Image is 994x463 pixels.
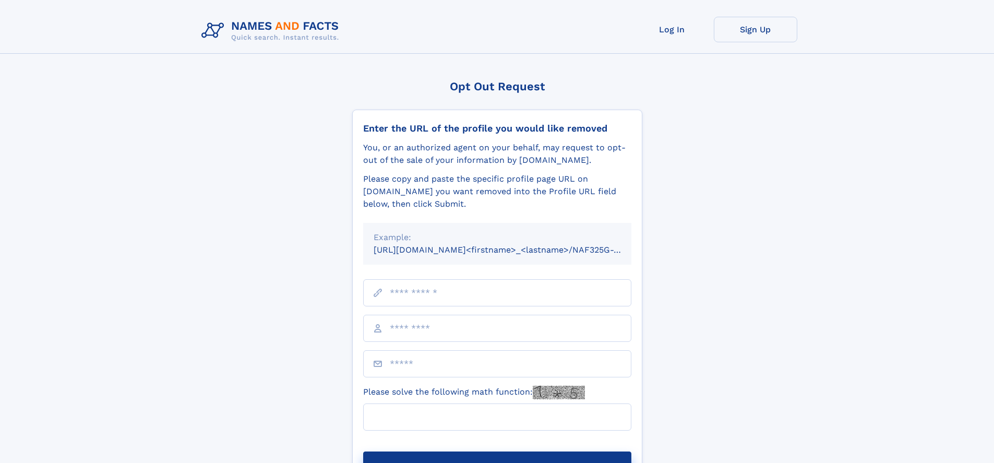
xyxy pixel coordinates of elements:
[374,245,651,255] small: [URL][DOMAIN_NAME]<firstname>_<lastname>/NAF325G-xxxxxxxx
[197,17,348,45] img: Logo Names and Facts
[363,386,585,399] label: Please solve the following math function:
[352,80,642,93] div: Opt Out Request
[363,173,631,210] div: Please copy and paste the specific profile page URL on [DOMAIN_NAME] you want removed into the Pr...
[630,17,714,42] a: Log In
[363,123,631,134] div: Enter the URL of the profile you would like removed
[374,231,621,244] div: Example:
[714,17,797,42] a: Sign Up
[363,141,631,167] div: You, or an authorized agent on your behalf, may request to opt-out of the sale of your informatio...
